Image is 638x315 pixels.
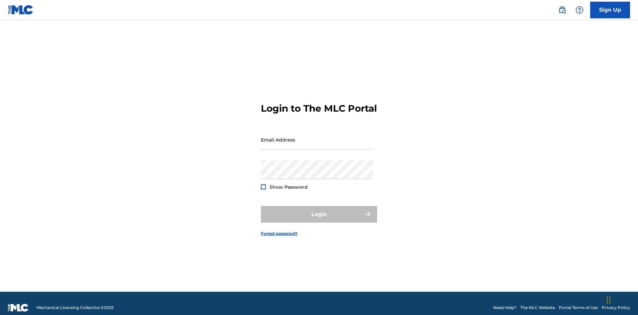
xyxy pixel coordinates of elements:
[559,305,598,311] a: Portal Terms of Use
[573,3,586,17] div: Help
[520,305,555,311] a: The MLC Website
[590,2,630,18] a: Sign Up
[556,3,569,17] a: Public Search
[8,5,34,15] img: MLC Logo
[607,290,611,310] div: Drag
[602,305,630,311] a: Privacy Policy
[493,305,516,311] a: Need Help?
[37,305,114,311] span: Mechanical Licensing Collective © 2025
[8,304,29,312] img: logo
[576,6,584,14] img: help
[269,184,308,190] span: Show Password
[261,231,298,237] a: Forgot password?
[558,6,566,14] img: search
[605,283,638,315] iframe: Chat Widget
[261,103,377,114] h3: Login to The MLC Portal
